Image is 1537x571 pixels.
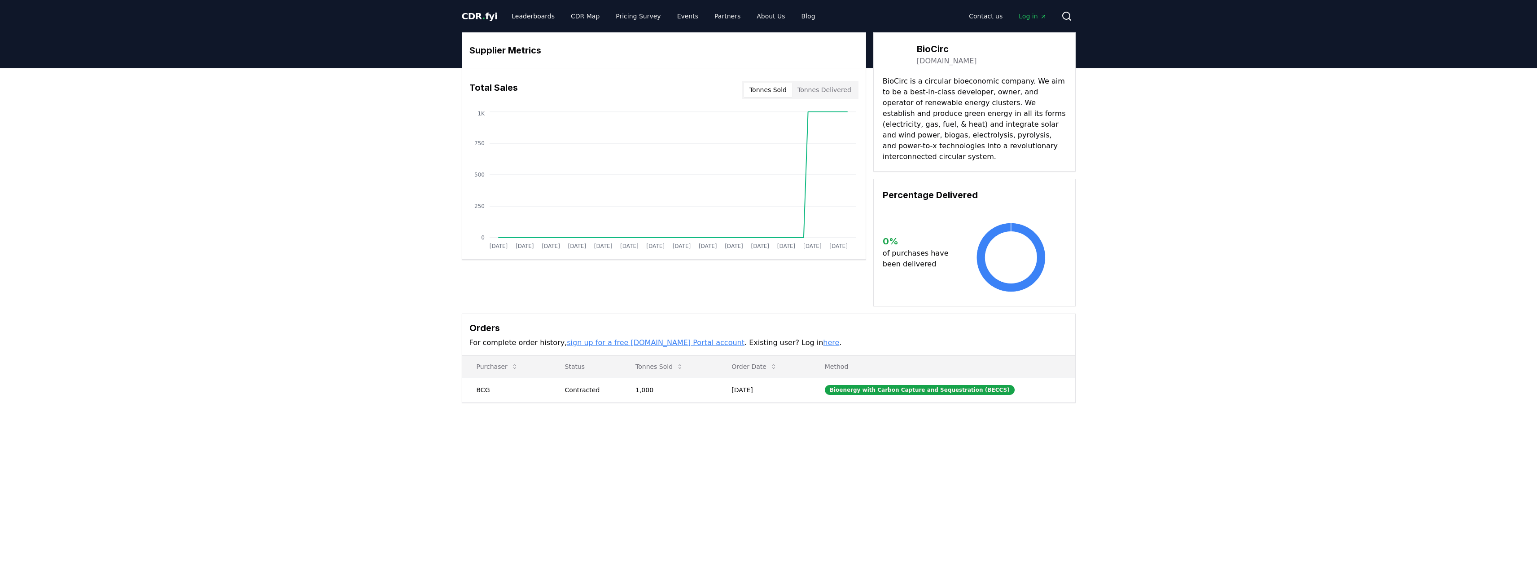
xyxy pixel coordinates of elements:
td: [DATE] [717,377,810,402]
a: Leaderboards [504,8,562,24]
img: BioCirc-logo [883,42,908,67]
a: CDR.fyi [462,10,498,22]
button: Order Date [724,358,784,376]
p: For complete order history, . Existing user? Log in . [469,337,1068,348]
a: Partners [707,8,748,24]
tspan: [DATE] [777,243,795,249]
h3: Supplier Metrics [469,44,858,57]
button: Tonnes Sold [628,358,691,376]
span: . [482,11,485,22]
p: of purchases have been delivered [883,248,956,270]
tspan: [DATE] [515,243,534,249]
a: About Us [749,8,792,24]
span: CDR fyi [462,11,498,22]
tspan: 0 [481,235,485,241]
h3: BioCirc [917,42,977,56]
a: sign up for a free [DOMAIN_NAME] Portal account [567,338,744,347]
div: Contracted [565,385,614,394]
a: CDR Map [564,8,607,24]
a: Log in [1012,8,1054,24]
tspan: [DATE] [646,243,665,249]
nav: Main [504,8,822,24]
tspan: 250 [474,203,485,209]
p: Method [818,362,1068,371]
a: Blog [794,8,823,24]
button: Tonnes Delivered [792,83,857,97]
tspan: [DATE] [698,243,717,249]
tspan: [DATE] [620,243,639,249]
button: Purchaser [469,358,525,376]
p: BioCirc is a circular bioeconomic company. We aim to be a best-in-class developer, owner, and ope... [883,76,1066,162]
tspan: [DATE] [803,243,822,249]
h3: Total Sales [469,81,518,99]
td: BCG [462,377,551,402]
a: here [823,338,839,347]
h3: Orders [469,321,1068,335]
tspan: [DATE] [489,243,508,249]
a: Pricing Survey [609,8,668,24]
tspan: 500 [474,172,485,178]
tspan: 1K [477,111,485,117]
tspan: [DATE] [751,243,769,249]
tspan: [DATE] [594,243,612,249]
nav: Main [962,8,1054,24]
tspan: [DATE] [829,243,848,249]
button: Tonnes Sold [744,83,792,97]
a: [DOMAIN_NAME] [917,56,977,66]
tspan: [DATE] [568,243,586,249]
h3: Percentage Delivered [883,188,1066,202]
a: Contact us [962,8,1010,24]
div: Bioenergy with Carbon Capture and Sequestration (BECCS) [825,385,1015,395]
span: Log in [1019,12,1047,21]
tspan: [DATE] [672,243,691,249]
tspan: [DATE] [542,243,560,249]
p: Status [558,362,614,371]
tspan: [DATE] [725,243,743,249]
tspan: 750 [474,140,485,146]
h3: 0 % [883,235,956,248]
a: Events [670,8,705,24]
td: 1,000 [621,377,717,402]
